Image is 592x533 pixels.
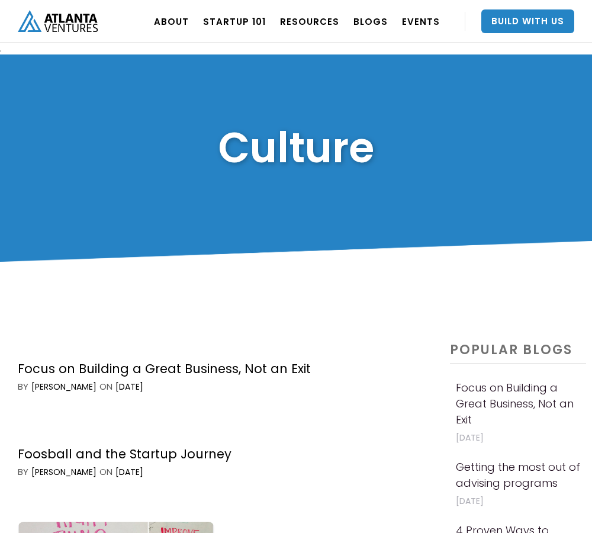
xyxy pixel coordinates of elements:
[402,5,440,38] a: EVENTS
[353,5,388,38] a: BLOGS
[456,431,580,445] p: [DATE]
[18,361,311,377] div: Focus on Building a Great Business, Not an Exit
[18,466,28,478] div: by
[203,5,266,38] a: Startup 101
[450,375,586,451] a: Focus on Building a Great Business, Not an Exit[DATE]
[115,381,143,393] div: [DATE]
[450,343,586,364] h4: popular BLOGS
[31,466,96,478] div: [PERSON_NAME]
[154,5,189,38] a: ABOUT
[115,466,143,478] div: [DATE]
[456,459,580,491] h4: Getting the most out of advising programs
[481,9,574,33] a: Build With Us
[31,381,96,393] div: [PERSON_NAME]
[450,455,586,515] a: Getting the most out of advising programs[DATE]
[18,381,28,393] div: by
[456,380,580,428] h4: Focus on Building a Great Business, Not an Exit
[6,335,434,409] a: Focus on Building a Great Business, Not an Exitby[PERSON_NAME]ON[DATE]
[280,5,339,38] a: RESOURCES
[456,494,580,509] p: [DATE]
[18,446,231,462] div: Foosball and the Startup Journey
[99,381,112,393] div: ON
[99,466,112,478] div: ON
[6,420,434,494] a: Foosball and the Startup Journeyby[PERSON_NAME]ON[DATE]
